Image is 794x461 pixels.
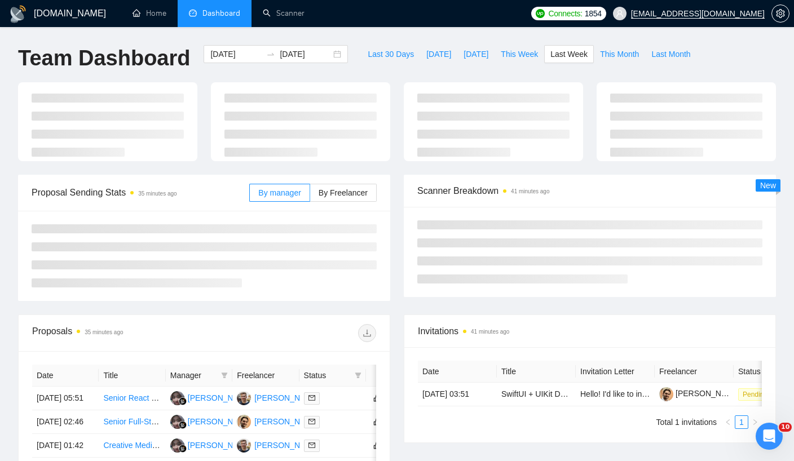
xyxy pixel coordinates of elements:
[748,415,762,429] button: right
[188,415,271,428] div: [PERSON_NAME] Ayra
[99,410,165,434] td: Senior Full-Stack Web Engineer (Next.js / TypeScript)
[32,410,99,434] td: [DATE] 02:46
[188,439,271,451] div: [PERSON_NAME] Ayra
[373,441,381,450] span: like
[497,383,576,406] td: SwiftUI + UIKit Developer Needed for Multi-Touch Canvas (Drag, Pinch, Rotate on Tap)
[511,188,549,194] time: 41 minutes ago
[771,9,789,18] a: setting
[319,188,368,197] span: By Freelancer
[170,440,271,449] a: NF[PERSON_NAME] Ayra
[501,48,538,60] span: This Week
[237,393,319,402] a: SA[PERSON_NAME]
[254,392,319,404] div: [PERSON_NAME]
[237,440,319,449] a: SA[PERSON_NAME]
[721,415,735,429] li: Previous Page
[170,391,184,405] img: NF
[418,361,497,383] th: Date
[188,392,271,404] div: [PERSON_NAME] Ayra
[548,7,582,20] span: Connects:
[550,48,588,60] span: Last Week
[370,438,384,452] button: like
[237,415,251,429] img: DH
[170,369,217,382] span: Manager
[103,393,211,402] a: Senior React Native Developer
[760,181,776,190] span: New
[616,10,624,17] span: user
[735,415,748,429] li: 1
[659,389,740,398] a: [PERSON_NAME]
[221,372,228,379] span: filter
[361,45,420,63] button: Last 30 Days
[133,8,166,18] a: homeHome
[655,361,734,383] th: Freelancer
[254,415,319,428] div: [PERSON_NAME]
[266,50,275,59] span: swap-right
[418,383,497,406] td: [DATE] 03:51
[457,45,495,63] button: [DATE]
[471,329,509,335] time: 41 minutes ago
[99,365,165,387] th: Title
[18,45,190,72] h1: Team Dashboard
[179,445,187,453] img: gigradar-bm.png
[738,388,772,401] span: Pending
[355,372,361,379] span: filter
[651,48,690,60] span: Last Month
[656,415,717,429] li: Total 1 invitations
[258,188,301,197] span: By manager
[32,434,99,458] td: [DATE] 01:42
[368,48,414,60] span: Last 30 Days
[600,48,639,60] span: This Month
[170,393,271,402] a: NF[PERSON_NAME] Ayra
[99,434,165,458] td: Creative Media Application
[237,438,251,453] img: SA
[576,361,655,383] th: Invitation Letter
[756,423,783,450] iframe: Intercom live chat
[170,416,271,425] a: NF[PERSON_NAME] Ayra
[85,329,123,335] time: 35 minutes ago
[536,9,545,18] img: upwork-logo.png
[9,5,27,23] img: logo
[417,184,762,198] span: Scanner Breakdown
[544,45,594,63] button: Last Week
[103,417,291,426] a: Senior Full-Stack Web Engineer (Next.js / TypeScript)
[237,391,251,405] img: SA
[237,416,319,425] a: DH[PERSON_NAME]
[232,365,299,387] th: Freelancer
[179,397,187,405] img: gigradar-bm.png
[772,9,789,18] span: setting
[308,394,315,401] span: mail
[189,9,197,17] span: dashboard
[266,50,275,59] span: to
[170,415,184,429] img: NF
[32,387,99,410] td: [DATE] 05:51
[370,391,384,405] button: like
[594,45,645,63] button: This Month
[280,48,331,60] input: End date
[179,421,187,429] img: gigradar-bm.png
[725,419,731,425] span: left
[170,438,184,453] img: NF
[420,45,457,63] button: [DATE]
[32,185,249,200] span: Proposal Sending Stats
[771,5,789,23] button: setting
[373,393,381,402] span: like
[352,367,364,384] span: filter
[645,45,696,63] button: Last Month
[779,423,792,432] span: 10
[304,369,350,382] span: Status
[418,324,762,338] span: Invitations
[308,418,315,425] span: mail
[495,45,544,63] button: This Week
[263,8,305,18] a: searchScanner
[210,48,262,60] input: Start date
[166,365,232,387] th: Manager
[748,415,762,429] li: Next Page
[370,415,384,428] button: like
[373,417,381,426] span: like
[99,387,165,410] td: Senior React Native Developer
[721,415,735,429] button: left
[32,324,204,342] div: Proposals
[426,48,451,60] span: [DATE]
[32,365,99,387] th: Date
[585,7,602,20] span: 1854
